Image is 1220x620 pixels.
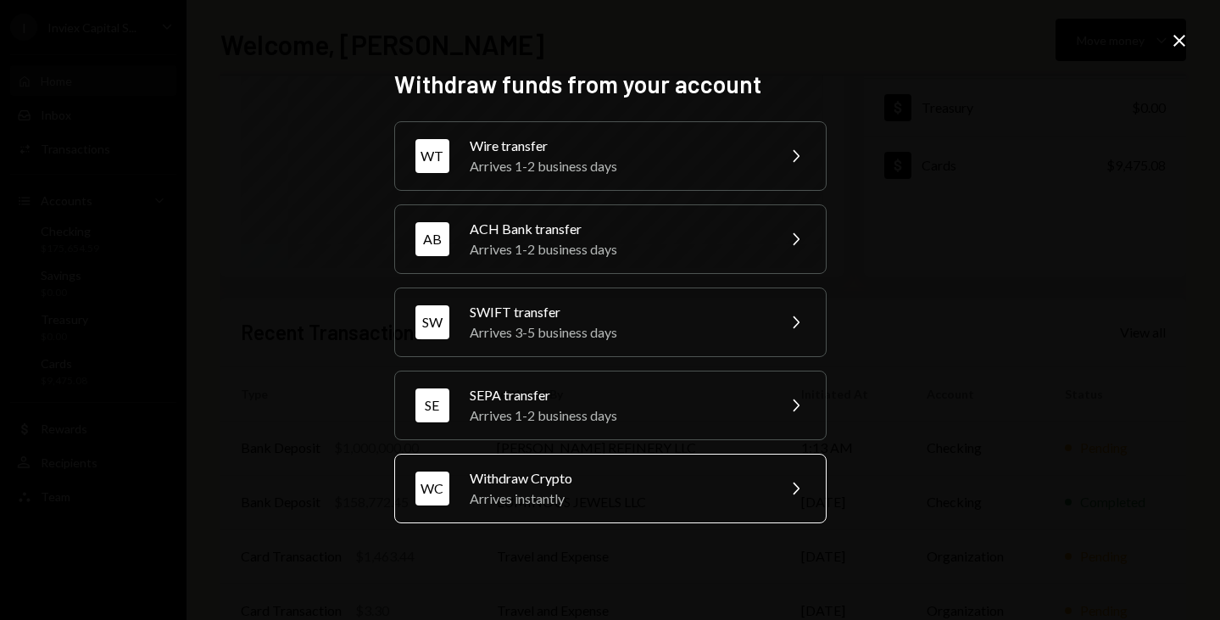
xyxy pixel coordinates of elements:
[470,489,765,509] div: Arrives instantly
[415,388,449,422] div: SE
[394,371,827,440] button: SESEPA transferArrives 1-2 business days
[415,222,449,256] div: AB
[470,385,765,405] div: SEPA transfer
[394,121,827,191] button: WTWire transferArrives 1-2 business days
[470,468,765,489] div: Withdraw Crypto
[394,288,827,357] button: SWSWIFT transferArrives 3-5 business days
[394,204,827,274] button: ABACH Bank transferArrives 1-2 business days
[415,472,449,505] div: WC
[470,219,765,239] div: ACH Bank transfer
[470,239,765,260] div: Arrives 1-2 business days
[415,305,449,339] div: SW
[470,405,765,426] div: Arrives 1-2 business days
[394,454,827,523] button: WCWithdraw CryptoArrives instantly
[470,136,765,156] div: Wire transfer
[394,68,827,101] h2: Withdraw funds from your account
[470,302,765,322] div: SWIFT transfer
[470,322,765,343] div: Arrives 3-5 business days
[470,156,765,176] div: Arrives 1-2 business days
[415,139,449,173] div: WT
